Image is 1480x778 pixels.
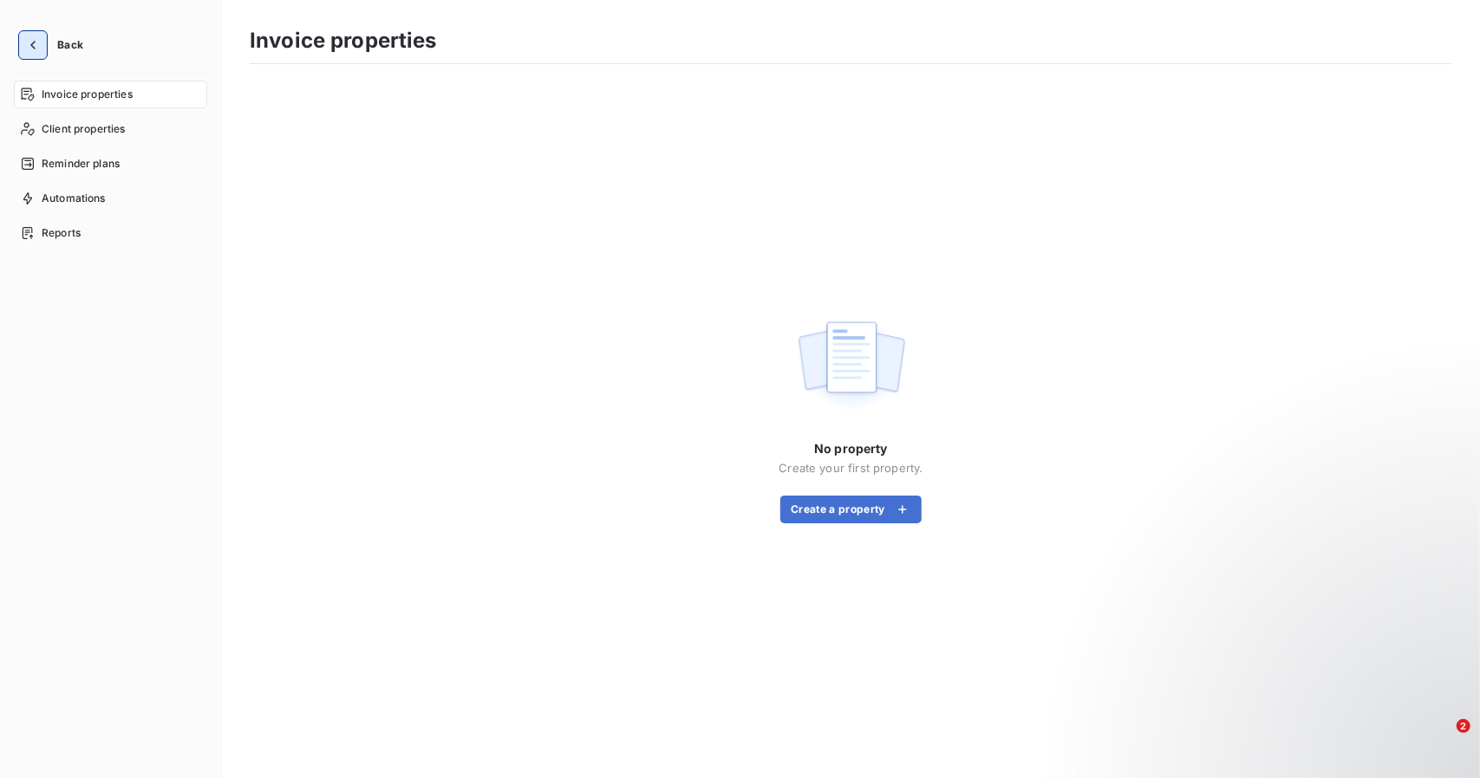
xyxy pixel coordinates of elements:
[14,150,207,178] a: Reminder plans
[14,115,207,143] a: Client properties
[14,81,207,108] a: Invoice properties
[42,191,106,206] span: Automations
[250,25,437,56] h3: Invoice properties
[1133,610,1480,731] iframe: Intercom notifications message
[796,312,907,419] img: empty state
[42,225,81,241] span: Reports
[780,496,921,523] button: Create a property
[14,219,207,247] a: Reports
[1421,719,1463,761] iframe: Intercom live chat
[42,87,133,102] span: Invoice properties
[42,156,120,172] span: Reminder plans
[42,121,126,137] span: Client properties
[1457,719,1470,733] span: 2
[14,185,207,212] a: Automations
[57,40,83,50] span: Back
[814,440,888,457] span: No property
[779,461,923,475] span: Create your first property.
[14,31,97,59] button: Back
